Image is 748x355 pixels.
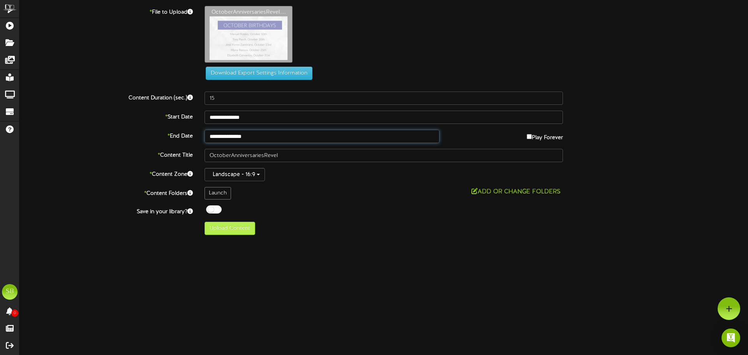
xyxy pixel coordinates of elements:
[14,205,199,216] label: Save in your library?
[11,309,18,317] span: 0
[722,329,740,347] div: Open Intercom Messenger
[14,130,199,140] label: End Date
[14,149,199,159] label: Content Title
[205,222,255,235] button: Upload Content
[205,168,265,181] button: Landscape - 16:9
[2,284,18,300] div: SB
[14,187,199,198] label: Content Folders
[205,187,231,200] div: Launch
[14,92,199,102] label: Content Duration (sec.)
[14,6,199,16] label: File to Upload
[14,168,199,178] label: Content Zone
[205,149,563,162] input: Title of this Content
[527,130,563,142] label: Play Forever
[469,187,563,197] button: Add or Change Folders
[527,134,532,139] input: Play Forever
[202,71,312,76] a: Download Export Settings Information
[14,111,199,121] label: Start Date
[206,67,312,80] button: Download Export Settings Information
